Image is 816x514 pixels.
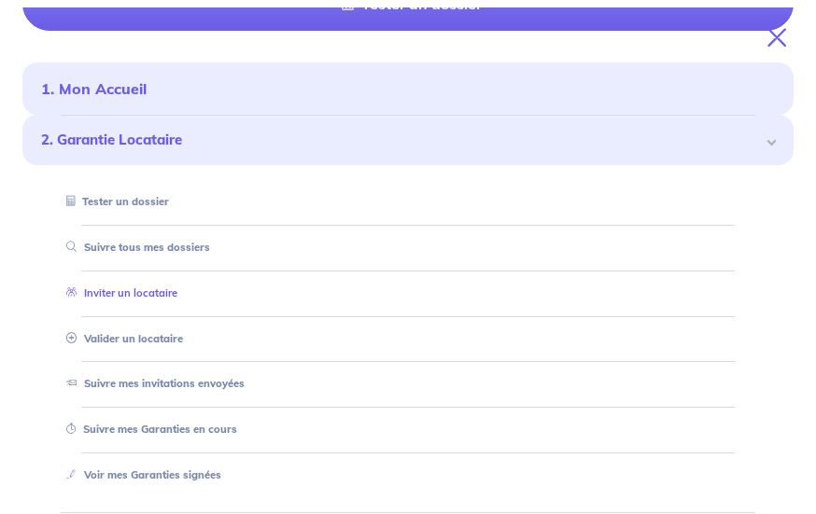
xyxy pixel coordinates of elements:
[22,70,794,107] div: 1. Mon Accueil
[45,278,771,309] div: Inviter un locataire
[59,241,210,254] a: Suivre tous mes dossiers
[22,115,794,166] div: 2. Garantie Locataire
[41,130,761,151] span: 2. Garantie Locataire
[59,423,237,436] a: Suivre mes Garanties en cours
[59,195,169,208] a: Tester un dossier
[45,368,273,399] div: Suivre mes invitations envoyées
[41,79,147,98] a: 1. Mon Accueil
[59,377,245,390] a: Suivre mes invitations envoyées
[45,324,771,354] div: Valider un locataire
[59,332,183,345] a: Valider un locataire
[45,414,265,445] div: Suivre mes Garanties en cours
[45,232,771,263] div: Suivre tous mes dossiers
[59,468,221,481] a: Voir mes Garanties signées
[745,13,816,62] button: Toggle navigation
[45,460,249,491] div: Voir mes Garanties signées
[59,286,177,299] a: Inviter un locataire
[45,187,771,217] div: Tester un dossier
